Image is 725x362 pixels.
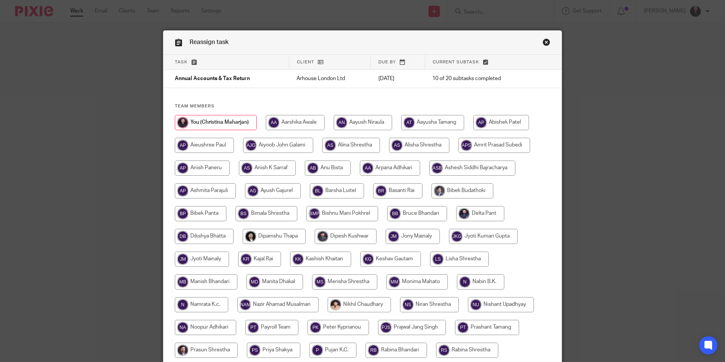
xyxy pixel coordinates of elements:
[433,60,479,64] span: Current subtask
[378,60,396,64] span: Due by
[297,60,314,64] span: Client
[378,75,417,82] p: [DATE]
[543,38,550,49] a: Close this dialog window
[425,70,532,88] td: 10 of 20 subtasks completed
[190,39,229,45] span: Reassign task
[175,76,250,82] span: Annual Accounts & Tax Return
[297,75,363,82] p: Arhouse London Ltd
[175,103,550,109] h4: Team members
[175,60,188,64] span: Task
